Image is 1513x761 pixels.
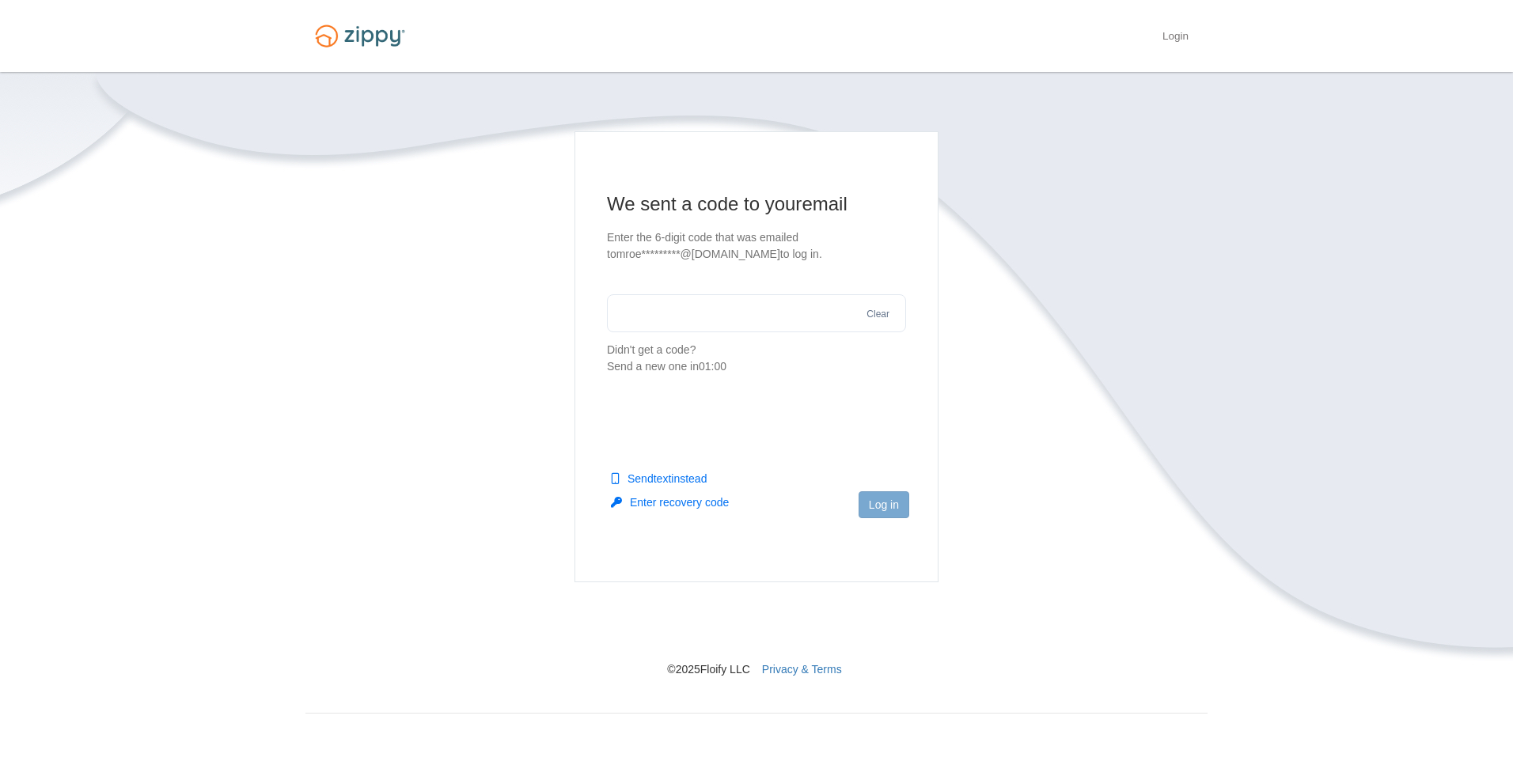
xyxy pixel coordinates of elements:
[607,191,906,217] h1: We sent a code to your email
[607,358,906,375] div: Send a new one in 01:00
[762,663,842,676] a: Privacy & Terms
[305,582,1208,677] nav: © 2025 Floify LLC
[607,342,906,375] p: Didn't get a code?
[859,491,909,518] button: Log in
[607,229,906,263] p: Enter the 6-digit code that was emailed to mroe*********@[DOMAIN_NAME] to log in.
[862,307,894,322] button: Clear
[305,17,415,55] img: Logo
[1162,30,1189,46] a: Login
[611,494,729,510] button: Enter recovery code
[611,471,707,487] button: Sendtextinstead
